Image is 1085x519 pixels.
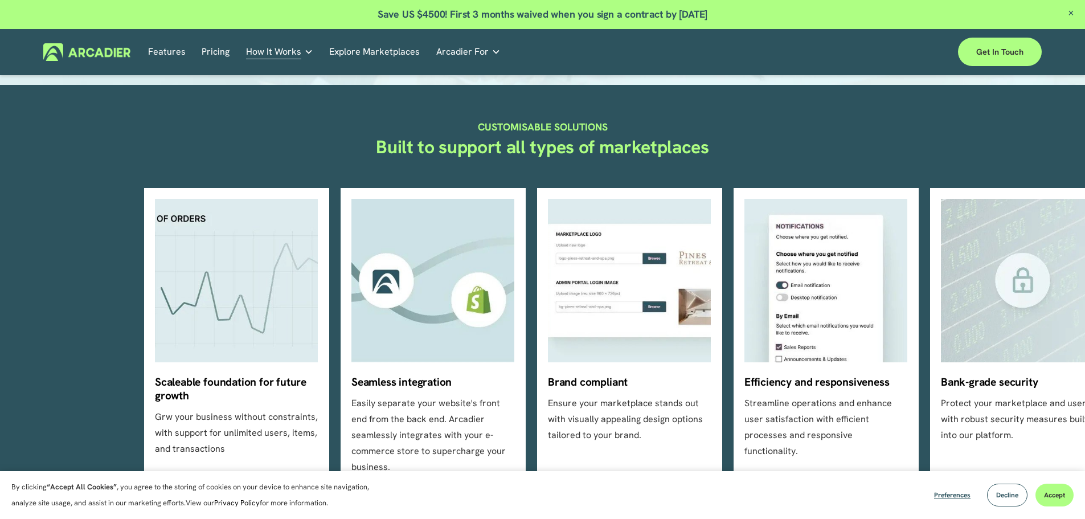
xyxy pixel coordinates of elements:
a: Get in touch [958,38,1042,66]
strong: “Accept All Cookies” [47,482,117,492]
button: Decline [987,484,1027,506]
p: By clicking , you agree to the storing of cookies on your device to enhance site navigation, anal... [11,479,382,511]
a: Pricing [202,43,230,61]
a: Features [148,43,186,61]
a: Explore Marketplaces [329,43,420,61]
span: How It Works [246,44,301,60]
strong: Built to support all types of marketplaces [376,135,709,159]
a: Privacy Policy [214,498,260,508]
a: folder dropdown [246,43,313,61]
span: Preferences [934,491,971,500]
button: Preferences [926,484,979,506]
span: Decline [996,491,1018,500]
iframe: Chat Widget [1028,464,1085,519]
a: folder dropdown [436,43,501,61]
img: Arcadier [43,43,130,61]
span: Arcadier For [436,44,489,60]
strong: CUSTOMISABLE SOLUTIONS [478,120,608,133]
